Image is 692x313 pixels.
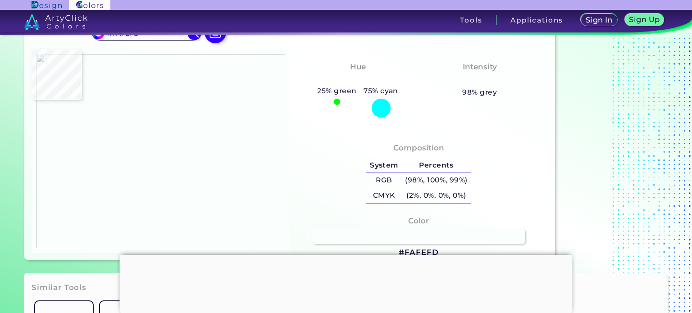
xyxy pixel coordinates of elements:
[460,17,482,23] h3: Tools
[402,188,471,203] h5: (2%, 0%, 0%, 0%)
[448,75,511,86] h3: Almost None
[625,14,664,26] a: Sign Up
[32,282,86,293] h3: Similar Tools
[408,214,429,227] h4: Color
[366,173,401,188] h5: RGB
[402,173,471,188] h5: (98%, 100%, 99%)
[393,141,444,154] h4: Composition
[350,60,366,73] h4: Hue
[629,16,660,23] h5: Sign Up
[36,54,285,249] img: cf6c80f2-272e-4b9e-a483-c06919b14f90
[24,14,88,30] img: logo_artyclick_colors_white.svg
[32,1,62,9] img: ArtyClick Design logo
[402,158,471,173] h5: Percents
[581,14,617,26] a: Sign In
[120,255,573,311] iframe: Advertisement
[462,86,497,98] h5: 98% grey
[463,60,497,73] h4: Intensity
[314,85,360,97] h5: 25% green
[510,17,563,23] h3: Applications
[360,85,401,97] h5: 75% cyan
[399,247,438,258] h3: #FAFEFD
[366,158,401,173] h5: System
[586,16,612,23] h5: Sign In
[366,188,401,203] h5: CMYK
[323,75,393,86] h3: Greenish Cyan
